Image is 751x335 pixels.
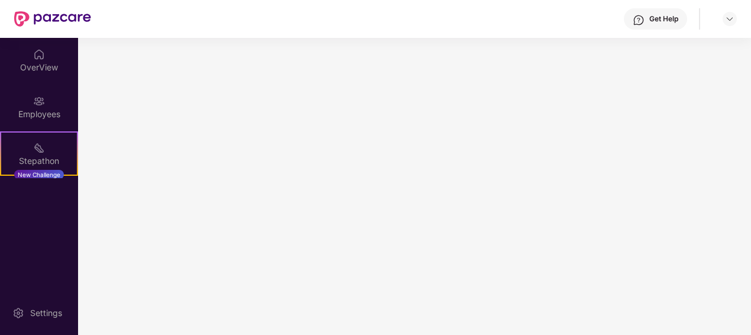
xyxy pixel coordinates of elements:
[725,14,734,24] img: svg+xml;base64,PHN2ZyBpZD0iRHJvcGRvd24tMzJ4MzIiIHhtbG5zPSJodHRwOi8vd3d3LnczLm9yZy8yMDAwL3N2ZyIgd2...
[33,49,45,60] img: svg+xml;base64,PHN2ZyBpZD0iSG9tZSIgeG1sbnM9Imh0dHA6Ly93d3cudzMub3JnLzIwMDAvc3ZnIiB3aWR0aD0iMjAiIG...
[33,95,45,107] img: svg+xml;base64,PHN2ZyBpZD0iRW1wbG95ZWVzIiB4bWxucz0iaHR0cDovL3d3dy53My5vcmcvMjAwMC9zdmciIHdpZHRoPS...
[14,11,91,27] img: New Pazcare Logo
[27,307,66,319] div: Settings
[33,142,45,154] img: svg+xml;base64,PHN2ZyB4bWxucz0iaHR0cDovL3d3dy53My5vcmcvMjAwMC9zdmciIHdpZHRoPSIyMSIgaGVpZ2h0PSIyMC...
[649,14,678,24] div: Get Help
[633,14,645,26] img: svg+xml;base64,PHN2ZyBpZD0iSGVscC0zMngzMiIgeG1sbnM9Imh0dHA6Ly93d3cudzMub3JnLzIwMDAvc3ZnIiB3aWR0aD...
[12,307,24,319] img: svg+xml;base64,PHN2ZyBpZD0iU2V0dGluZy0yMHgyMCIgeG1sbnM9Imh0dHA6Ly93d3cudzMub3JnLzIwMDAvc3ZnIiB3aW...
[1,155,77,167] div: Stepathon
[14,170,64,179] div: New Challenge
